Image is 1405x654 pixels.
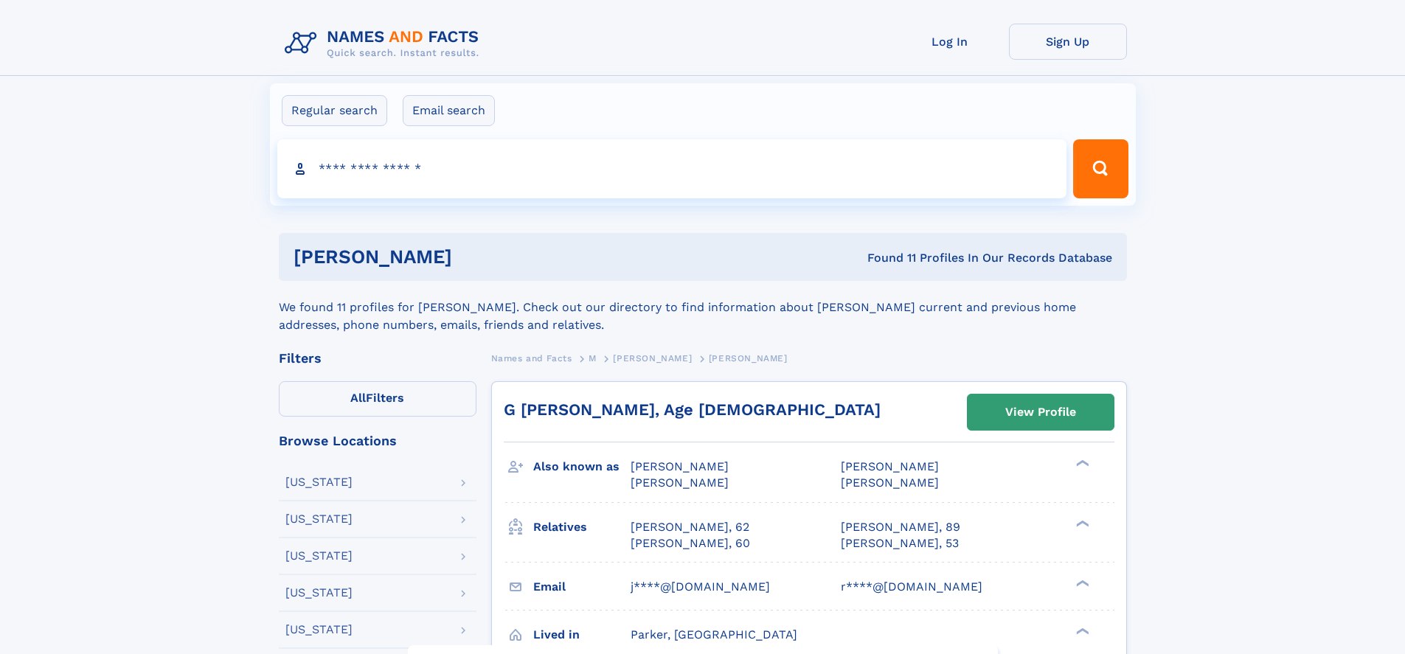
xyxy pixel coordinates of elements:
[282,95,387,126] label: Regular search
[350,391,366,405] span: All
[613,349,692,367] a: [PERSON_NAME]
[1072,518,1090,528] div: ❯
[277,139,1067,198] input: search input
[285,550,353,562] div: [US_STATE]
[279,381,476,417] label: Filters
[285,476,353,488] div: [US_STATE]
[285,587,353,599] div: [US_STATE]
[533,454,631,479] h3: Also known as
[589,353,597,363] span: M
[1072,578,1090,588] div: ❯
[285,513,353,525] div: [US_STATE]
[631,476,729,490] span: [PERSON_NAME]
[841,476,939,490] span: [PERSON_NAME]
[279,24,491,63] img: Logo Names and Facts
[504,400,881,419] a: G [PERSON_NAME], Age [DEMOGRAPHIC_DATA]
[841,459,939,473] span: [PERSON_NAME]
[841,535,959,552] a: [PERSON_NAME], 53
[285,624,353,636] div: [US_STATE]
[279,281,1127,334] div: We found 11 profiles for [PERSON_NAME]. Check out our directory to find information about [PERSON...
[533,622,631,647] h3: Lived in
[279,434,476,448] div: Browse Locations
[1009,24,1127,60] a: Sign Up
[631,535,750,552] a: [PERSON_NAME], 60
[1073,139,1128,198] button: Search Button
[613,353,692,363] span: [PERSON_NAME]
[403,95,495,126] label: Email search
[533,574,631,599] h3: Email
[294,248,660,266] h1: [PERSON_NAME]
[589,349,597,367] a: M
[709,353,788,363] span: [PERSON_NAME]
[1072,459,1090,468] div: ❯
[491,349,572,367] a: Names and Facts
[631,459,729,473] span: [PERSON_NAME]
[279,352,476,365] div: Filters
[1005,395,1076,429] div: View Profile
[841,519,960,535] a: [PERSON_NAME], 89
[891,24,1009,60] a: Log In
[631,519,749,535] a: [PERSON_NAME], 62
[631,627,797,641] span: Parker, [GEOGRAPHIC_DATA]
[659,250,1112,266] div: Found 11 Profiles In Our Records Database
[533,515,631,540] h3: Relatives
[968,394,1114,430] a: View Profile
[1072,626,1090,636] div: ❯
